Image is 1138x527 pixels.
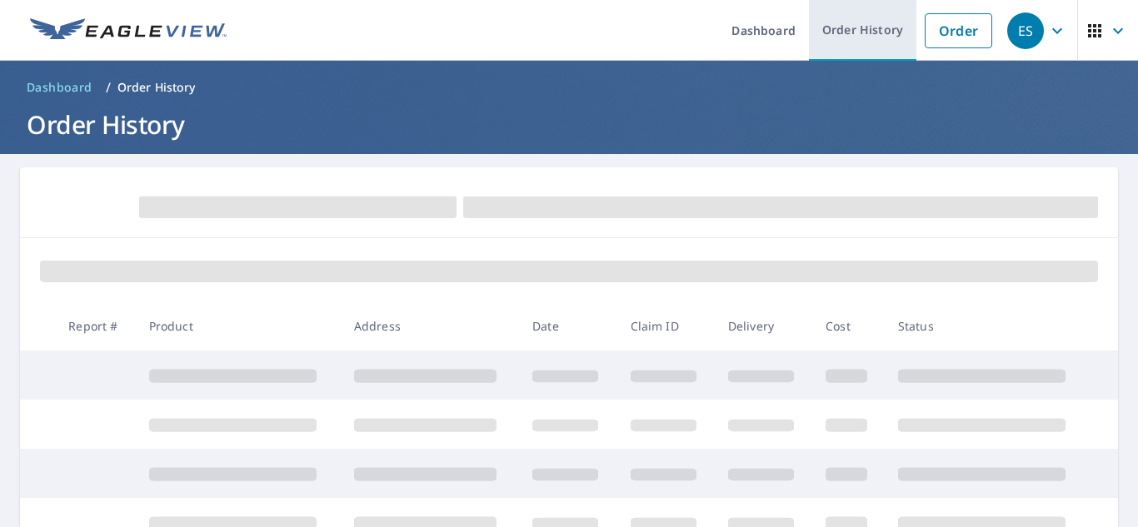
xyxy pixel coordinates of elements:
[20,74,1118,101] nav: breadcrumb
[812,301,885,351] th: Cost
[136,301,341,351] th: Product
[885,301,1090,351] th: Status
[20,74,99,101] a: Dashboard
[30,18,227,43] img: EV Logo
[27,79,92,96] span: Dashboard
[55,301,135,351] th: Report #
[117,79,196,96] p: Order History
[341,301,519,351] th: Address
[925,13,992,48] a: Order
[1007,12,1044,49] div: ES
[106,77,111,97] li: /
[20,107,1118,142] h1: Order History
[519,301,616,351] th: Date
[715,301,812,351] th: Delivery
[617,301,715,351] th: Claim ID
